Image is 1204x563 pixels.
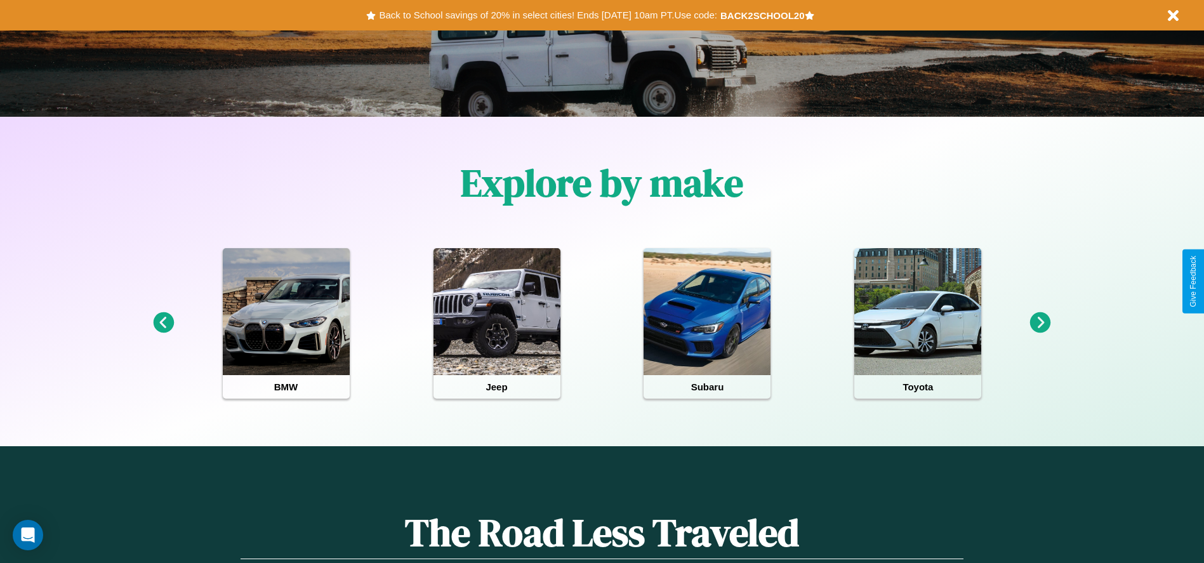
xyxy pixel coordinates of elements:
[433,375,560,399] h4: Jeep
[223,375,350,399] h4: BMW
[461,157,743,209] h1: Explore by make
[1189,256,1198,307] div: Give Feedback
[720,10,805,21] b: BACK2SCHOOL20
[854,375,981,399] h4: Toyota
[241,507,963,559] h1: The Road Less Traveled
[644,375,771,399] h4: Subaru
[13,520,43,550] div: Open Intercom Messenger
[376,6,720,24] button: Back to School savings of 20% in select cities! Ends [DATE] 10am PT.Use code:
